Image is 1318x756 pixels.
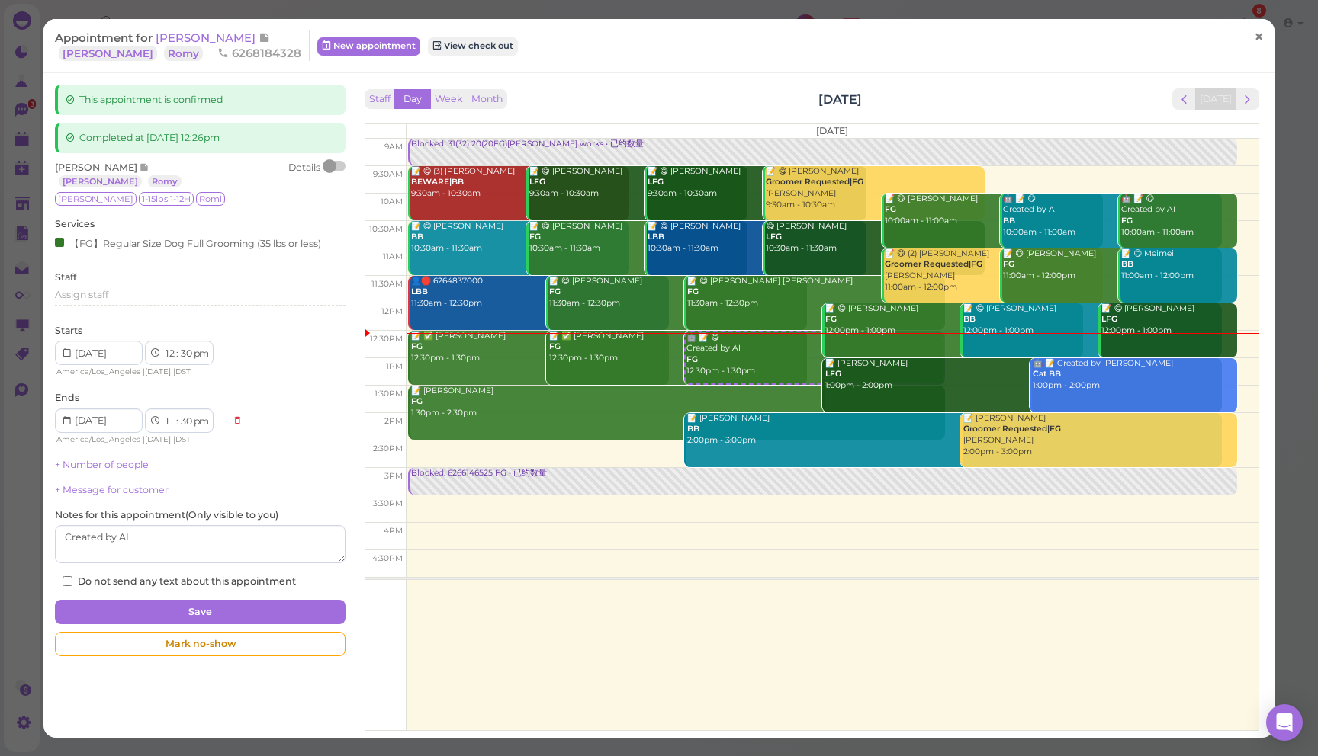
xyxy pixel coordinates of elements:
[428,37,518,56] a: View check out
[411,396,423,406] b: FG
[164,46,203,61] a: Romy
[884,194,1104,227] div: 📝 😋 [PERSON_NAME] 10:00am - 11:00am
[140,162,149,173] span: Note
[55,600,346,624] button: Save
[825,303,1083,337] div: 📝 😋 [PERSON_NAME] 12:00pm - 1:00pm
[375,389,403,399] span: 1:30pm
[430,89,468,110] button: Week
[1003,216,1015,226] b: BB
[394,89,431,110] button: Day
[384,526,403,536] span: 4pm
[1033,369,1061,379] b: Cat BB
[371,279,403,289] span: 11:30am
[411,177,464,187] b: BEWARE|BB
[55,162,140,173] span: [PERSON_NAME]
[59,46,157,61] a: [PERSON_NAME]
[1002,248,1222,282] div: 📝 😋 [PERSON_NAME] 11:00am - 12:00pm
[686,276,945,309] div: 📝 😋 [PERSON_NAME] [PERSON_NAME] 11:30am - 12:30pm
[381,197,403,207] span: 10am
[1032,358,1237,392] div: 🤖 📝 Created by [PERSON_NAME] 1:00pm - 2:00pm
[175,434,191,444] span: DST
[317,37,420,56] a: New appointment
[467,89,507,110] button: Month
[411,341,423,351] b: FG
[1244,21,1272,56] a: ×
[175,367,191,376] span: DST
[1195,88,1236,109] button: [DATE]
[369,224,403,234] span: 10:30am
[55,433,225,447] div: | |
[145,434,171,444] span: [DATE]
[529,177,545,187] b: LFG
[825,314,837,324] b: FG
[384,142,403,152] span: 9am
[548,331,807,364] div: 📝 ✅ [PERSON_NAME] 12:30pm - 1:30pm
[55,85,346,115] div: This appointment is confirmed
[647,221,866,255] div: 📝 😋 [PERSON_NAME] 10:30am - 11:30am
[55,508,278,522] label: Notes for this appointment ( Only visible to you )
[288,161,320,188] div: Details
[1002,194,1222,239] div: 🤖 📝 😋 Created by AI 10:00am - 11:00am
[410,331,669,364] div: 📝 ✅ [PERSON_NAME] 12:30pm - 1:30pm
[410,468,1237,479] div: Blocked: 6266146525 FG • 已约数量
[963,413,1236,458] div: 📝 [PERSON_NAME] [PERSON_NAME] 2:00pm - 3:00pm
[963,314,976,324] b: BB
[63,575,296,588] label: Do not send any text about this appointment
[55,192,137,206] span: [PERSON_NAME]
[687,424,699,434] b: BB
[1172,88,1196,109] button: prev
[55,324,82,338] label: Starts
[373,169,403,179] span: 9:30am
[549,287,561,296] b: FG
[384,471,403,481] span: 3pm
[885,204,896,214] b: FG
[217,46,301,60] span: 6268184328
[648,232,664,242] b: LBB
[687,287,699,296] b: FG
[1101,314,1117,324] b: LFG
[825,369,841,379] b: LFG
[529,166,748,200] div: 📝 😋 [PERSON_NAME] 9:30am - 10:30am
[548,276,807,309] div: 📝 😋 [PERSON_NAME] 11:30am - 12:30pm
[386,361,403,371] span: 1pm
[63,576,72,586] input: Do not send any text about this appointment
[55,30,270,60] a: [PERSON_NAME] [PERSON_NAME] Romy
[410,139,1237,150] div: Blocked: 31(32) 20(20FG)[PERSON_NAME] works • 已约数量
[156,30,259,45] span: [PERSON_NAME]
[139,192,194,206] span: 1-15lbs 1-12H
[1253,27,1263,48] span: ×
[529,221,748,255] div: 📝 😋 [PERSON_NAME] 10:30am - 11:30am
[259,30,270,45] span: Note
[963,303,1221,337] div: 📝 😋 [PERSON_NAME] 12:00pm - 1:00pm
[373,498,403,508] span: 3:30pm
[365,89,395,110] button: Staff
[818,91,862,108] h2: [DATE]
[381,306,403,316] span: 12pm
[765,166,985,211] div: 📝 😋 [PERSON_NAME] [PERSON_NAME] 9:30am - 10:30am
[1101,303,1236,337] div: 📝 😋 [PERSON_NAME] 12:00pm - 1:00pm
[686,332,943,377] div: 🤖 📝 😋 Created by AI 12:30pm - 1:30pm
[766,232,782,242] b: LFG
[686,354,698,364] b: FG
[56,367,140,376] span: America/Los_Angeles
[410,221,630,255] div: 📝 😋 [PERSON_NAME] 10:30am - 11:30am
[884,248,1104,293] div: 📝 😋 (2) [PERSON_NAME] [PERSON_NAME] 11:00am - 12:00pm
[145,367,171,376] span: [DATE]
[55,632,346,656] div: Mark no-show
[148,175,182,187] a: Romy
[55,30,310,61] div: Appointment for
[196,192,225,206] span: Romi
[410,166,630,200] div: 📝 😋 (3) [PERSON_NAME] 9:30am - 10:30am
[372,553,403,563] span: 4:30pm
[816,125,848,136] span: [DATE]
[1266,704,1303,741] div: Open Intercom Messenger
[55,289,108,300] span: Assign staff
[825,358,1222,392] div: 📝 [PERSON_NAME] 1:00pm - 2:00pm
[648,177,664,187] b: LFG
[411,232,423,242] b: BB
[55,217,95,231] label: Services
[1120,194,1236,239] div: 🤖 📝 😋 Created by AI 10:00am - 11:00am
[766,177,863,187] b: Groomer Requested|FG
[55,391,79,405] label: Ends
[686,413,1222,447] div: 📝 [PERSON_NAME] 2:00pm - 3:00pm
